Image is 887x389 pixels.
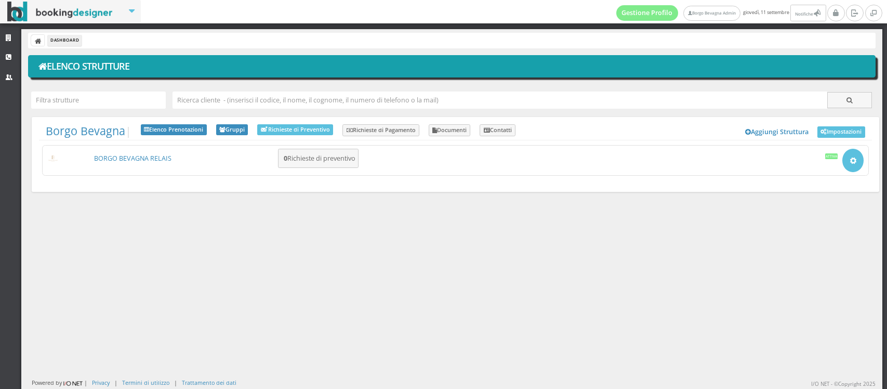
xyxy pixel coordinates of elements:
a: Privacy [92,379,110,386]
button: Notifiche [790,5,826,21]
a: Aggiungi Struttura [740,124,815,140]
div: | [174,379,177,386]
h5: Richieste di preventivo [281,154,355,162]
a: Richieste di Pagamento [342,124,419,137]
a: Elenco Prenotazioni [141,124,207,136]
div: Attiva [825,153,838,159]
b: 0 [284,154,287,163]
img: 51bacd86f2fc11ed906d06074585c59a_max100.png [47,155,59,162]
a: BORGO BEVAGNA RELAIS [94,154,171,163]
a: Termini di utilizzo [122,379,169,386]
a: Richieste di Preventivo [257,124,333,135]
div: Powered by | [32,379,87,387]
span: giovedì, 11 settembre [616,5,828,21]
li: Dashboard [48,35,82,46]
a: Contatti [480,124,515,137]
a: Gruppi [216,124,248,136]
button: 0Richieste di preventivo [278,149,359,168]
input: Ricerca cliente - (inserisci il codice, il nome, il cognome, il numero di telefono o la mail) [173,92,827,109]
div: | [114,379,117,386]
img: ionet_small_logo.png [62,379,84,387]
a: Borgo Bevagna [46,123,125,138]
span: | [46,124,131,138]
a: Borgo Bevagna Admin [683,6,740,21]
a: Gestione Profilo [616,5,679,21]
img: BookingDesigner.com [7,2,113,22]
h1: Elenco Strutture [35,58,869,75]
a: Documenti [429,124,471,137]
a: Trattamento dei dati [182,379,236,386]
a: Impostazioni [817,126,865,138]
input: Filtra strutture [31,92,166,109]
